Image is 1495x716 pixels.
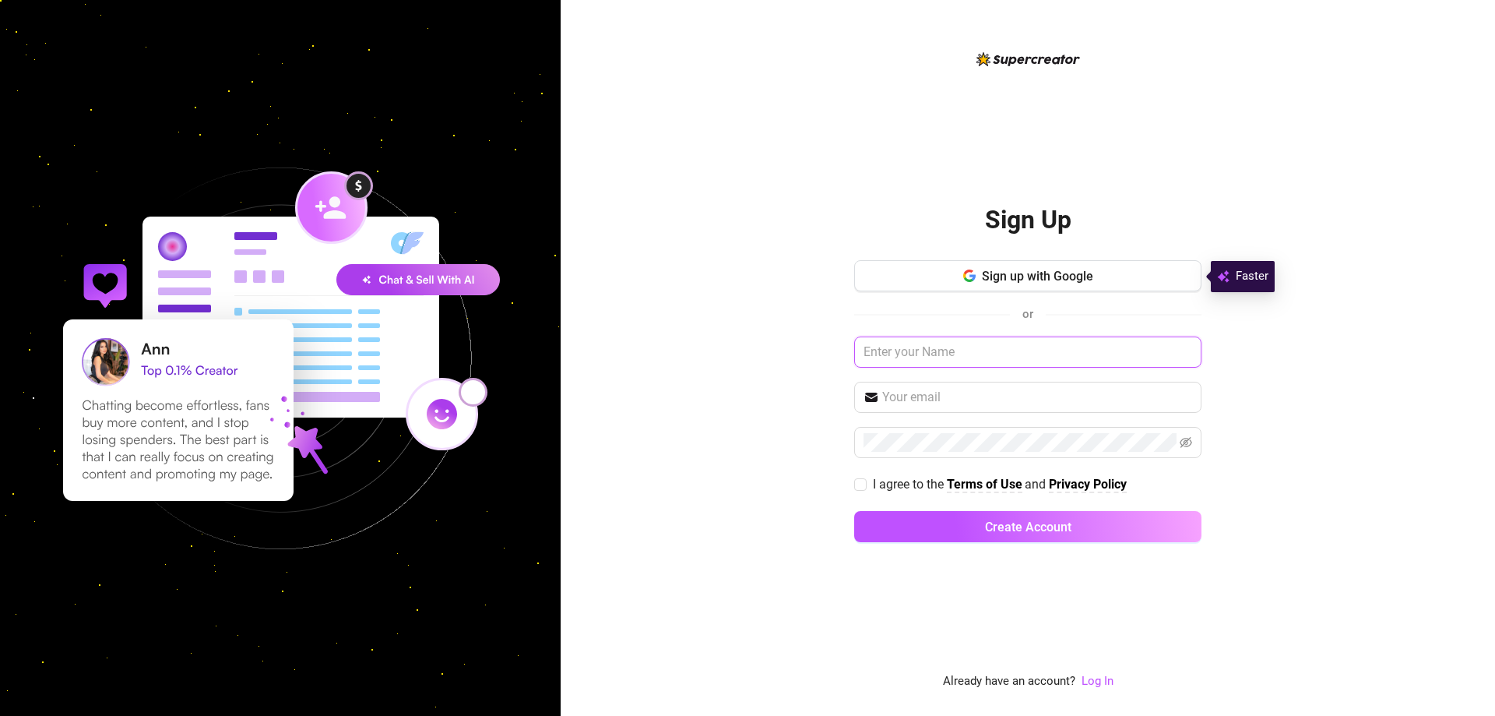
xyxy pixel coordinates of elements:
span: Faster [1236,267,1268,286]
strong: Terms of Use [947,477,1022,492]
a: Terms of Use [947,477,1022,493]
span: Sign up with Google [982,269,1093,284]
button: Sign up with Google [854,260,1201,291]
img: logo-BBDzfeDw.svg [976,52,1080,66]
a: Log In [1082,672,1113,691]
a: Privacy Policy [1049,477,1127,493]
img: svg%3e [1217,267,1229,286]
strong: Privacy Policy [1049,477,1127,492]
button: Create Account [854,511,1201,542]
span: and [1025,477,1049,492]
span: Create Account [985,520,1071,534]
span: eye-invisible [1180,436,1192,449]
img: signup-background-D0MIrEPF.svg [11,89,550,628]
span: I agree to the [873,477,947,492]
h2: Sign Up [985,204,1071,236]
span: Already have an account? [943,672,1075,691]
input: Your email [882,388,1192,407]
input: Enter your Name [854,337,1201,368]
a: Log In [1082,674,1113,688]
span: or [1022,307,1033,321]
